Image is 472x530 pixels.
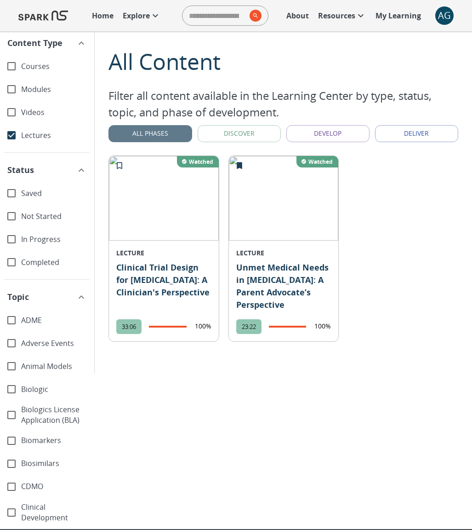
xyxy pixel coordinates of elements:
a: Home [87,6,118,26]
p: LECTURE [236,248,331,258]
span: completion progress of user [149,326,186,328]
div: All Content [108,45,458,78]
p: Explore [123,10,150,21]
span: Biosimilars [21,458,87,469]
span: In Progress [21,234,87,245]
span: Modules [21,84,87,95]
span: ADME [21,315,87,326]
button: Deliver [375,125,458,142]
p: Resources [318,10,355,21]
span: Topic [7,291,29,303]
p: 100% [195,322,211,331]
span: Completed [21,257,87,268]
span: Clinical Development [21,502,87,523]
button: All Phases [108,125,192,142]
img: Logo of SPARK at Stanford [18,5,68,27]
p: Watched [189,158,213,166]
a: Resources [313,6,371,26]
span: Not Started [21,211,87,222]
span: Biomarkers [21,435,87,446]
div: AG [435,6,454,25]
a: My Learning [371,6,426,26]
a: Explore [118,6,165,26]
span: 33:06 [116,323,142,331]
svg: Remove from My Learning [235,161,244,170]
span: 23:22 [236,323,262,331]
span: Lectures [21,130,87,141]
span: Content Type [7,37,63,49]
span: Biologics License Application (BLA) [21,404,87,426]
p: Clinical Trial Design for [MEDICAL_DATA]: A Clinician's Perspective [116,261,211,312]
p: Unmet Medical Needs in [MEDICAL_DATA]: A Parent Advocate’s Perspective [236,261,331,312]
button: Develop [286,125,370,142]
span: Animal Models [21,361,87,372]
span: Biologic [21,384,87,395]
p: 100% [314,322,331,331]
button: account of current user [435,6,454,25]
span: completion progress of user [269,326,306,328]
p: My Learning [375,10,421,21]
span: Status [7,164,34,176]
span: Videos [21,107,87,118]
p: LECTURE [116,248,211,258]
p: About [286,10,309,21]
button: Discover [198,125,281,142]
span: Adverse Events [21,338,87,349]
a: About [282,6,313,26]
p: Filter all content available in the Learning Center by type, status, topic, and phase of developm... [108,87,458,121]
span: Courses [21,61,87,72]
button: search [246,6,262,25]
p: Home [92,10,114,21]
span: CDMO [21,481,87,492]
span: Saved [21,188,87,199]
p: Watched [308,158,333,166]
svg: Add to My Learning [115,161,124,170]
